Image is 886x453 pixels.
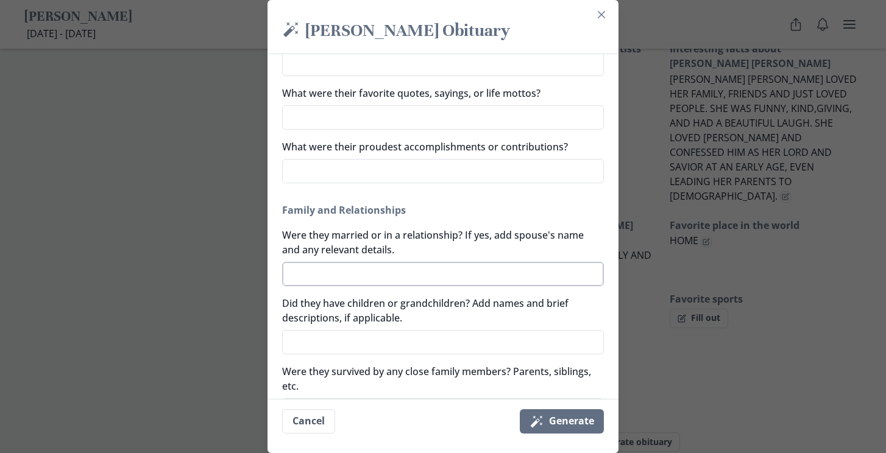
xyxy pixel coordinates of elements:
label: What were their favorite quotes, sayings, or life mottos? [282,86,597,100]
h2: [PERSON_NAME] Obituary [282,19,604,44]
button: Generate [520,409,604,434]
button: Cancel [282,409,335,434]
label: Did they have children or grandchildren? Add names and brief descriptions, if applicable. [282,296,597,325]
label: Were they married or in a relationship? If yes, add spouse's name and any relevant details. [282,228,597,257]
label: What were their proudest accomplishments or contributions? [282,139,597,154]
button: Close [592,5,611,24]
label: Were they survived by any close family members? Parents, siblings, etc. [282,364,597,393]
h2: Family and Relationships [282,203,604,217]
